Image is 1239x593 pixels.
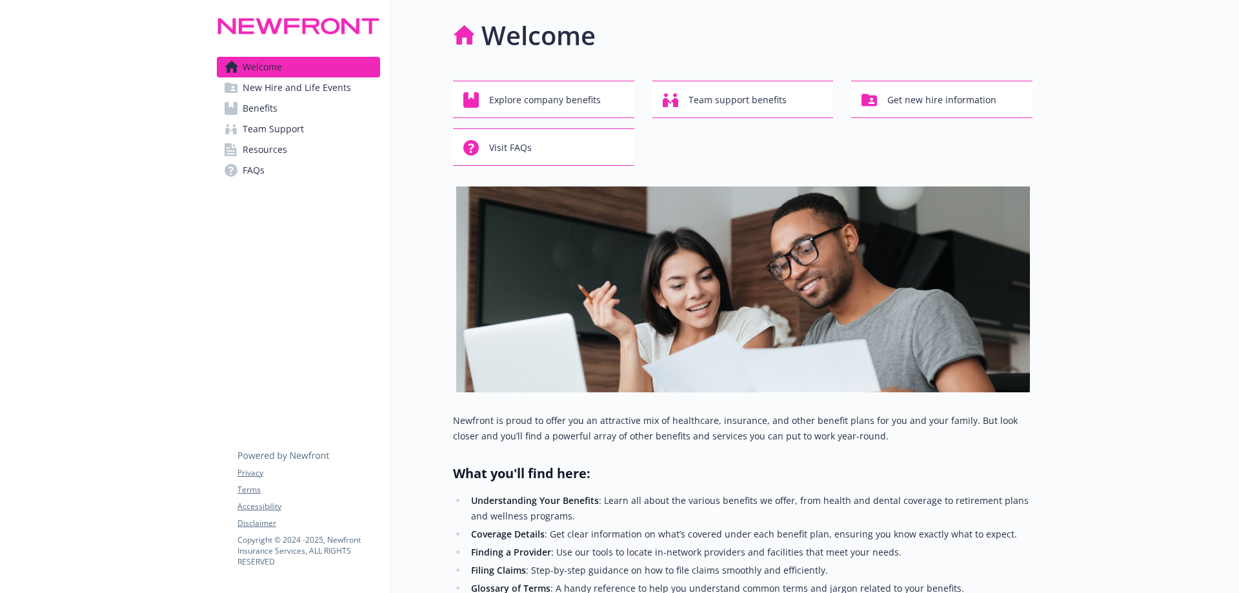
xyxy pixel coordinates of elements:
p: Copyright © 2024 - 2025 , Newfront Insurance Services, ALL RIGHTS RESERVED [237,534,379,567]
span: Resources [243,139,287,160]
a: Accessibility [237,501,379,512]
img: overview page banner [456,186,1030,392]
a: Team Support [217,119,380,139]
span: Team support benefits [689,88,787,112]
strong: Understanding Your Benefits [471,494,599,507]
a: Welcome [217,57,380,77]
strong: Finding a Provider [471,546,551,558]
span: Welcome [243,57,282,77]
a: FAQs [217,160,380,181]
a: Disclaimer [237,518,379,529]
button: Get new hire information [851,81,1032,118]
p: Newfront is proud to offer you an attractive mix of healthcare, insurance, and other benefit plan... [453,413,1032,444]
span: FAQs [243,160,265,181]
h2: What you'll find here: [453,465,1032,483]
button: Team support benefits [652,81,834,118]
li: : Get clear information on what’s covered under each benefit plan, ensuring you know exactly what... [467,527,1032,542]
strong: Filing Claims [471,564,526,576]
span: Visit FAQs [489,136,532,160]
span: Benefits [243,98,277,119]
a: Privacy [237,467,379,479]
span: Get new hire information [887,88,996,112]
li: : Use our tools to locate in-network providers and facilities that meet your needs. [467,545,1032,560]
a: Resources [217,139,380,160]
a: Benefits [217,98,380,119]
a: Terms [237,484,379,496]
strong: Coverage Details [471,528,545,540]
span: New Hire and Life Events [243,77,351,98]
span: Explore company benefits [489,88,601,112]
button: Explore company benefits [453,81,634,118]
h1: Welcome [481,16,596,55]
a: New Hire and Life Events [217,77,380,98]
span: Team Support [243,119,304,139]
button: Visit FAQs [453,128,634,166]
li: : Learn all about the various benefits we offer, from health and dental coverage to retirement pl... [467,493,1032,524]
li: : Step-by-step guidance on how to file claims smoothly and efficiently. [467,563,1032,578]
